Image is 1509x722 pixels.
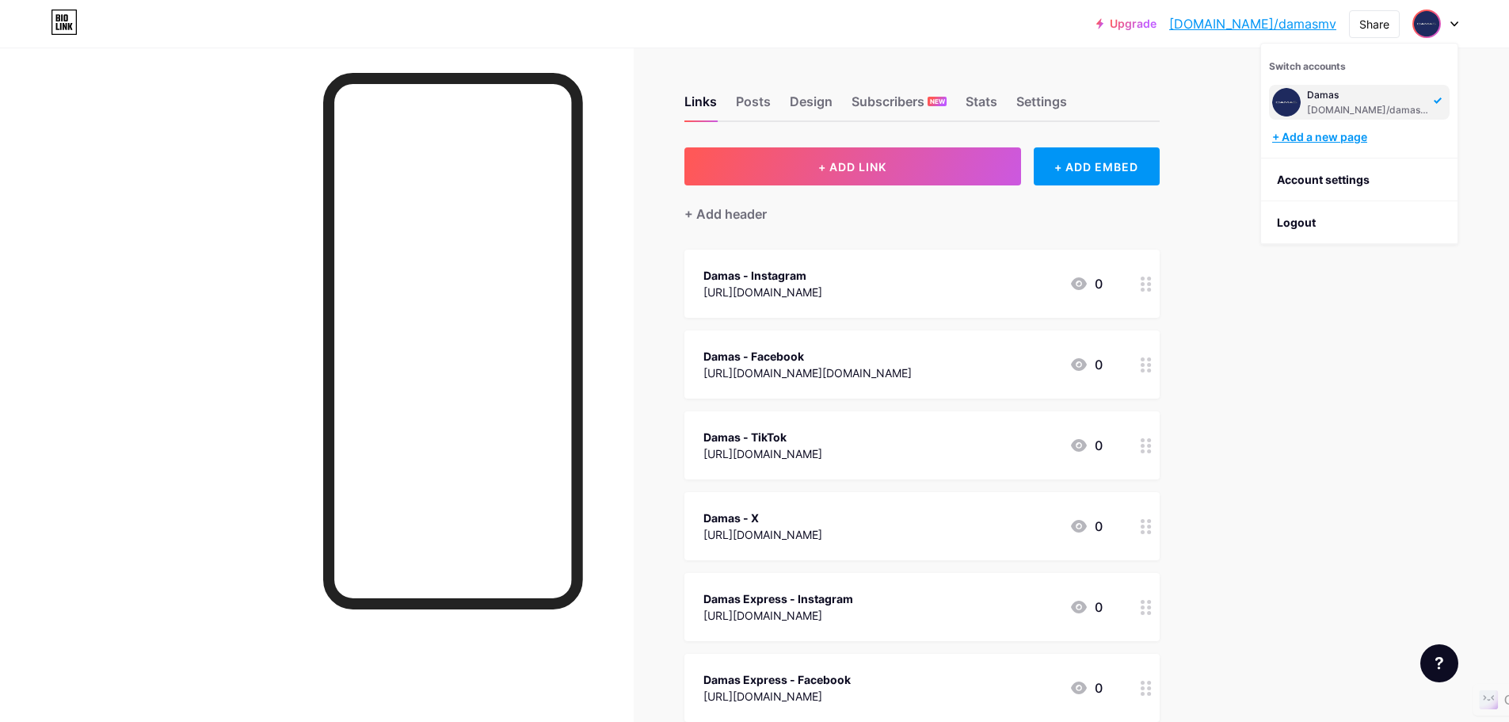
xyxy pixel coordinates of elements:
[1069,355,1103,374] div: 0
[1069,598,1103,617] div: 0
[684,147,1021,185] button: + ADD LINK
[703,267,822,284] div: Damas - Instagram
[703,284,822,300] div: [URL][DOMAIN_NAME]
[703,365,912,381] div: [URL][DOMAIN_NAME][DOMAIN_NAME]
[684,204,767,223] div: + Add header
[1307,89,1429,101] div: Damas
[1034,147,1160,185] div: + ADD EMBED
[966,92,997,120] div: Stats
[1414,11,1439,36] img: damasmv
[1069,274,1103,293] div: 0
[703,429,822,445] div: Damas - TikTok
[1169,14,1336,33] a: [DOMAIN_NAME]/damasmv
[703,607,853,624] div: [URL][DOMAIN_NAME]
[1096,17,1157,30] a: Upgrade
[736,92,771,120] div: Posts
[1272,129,1450,145] div: + Add a new page
[1016,92,1067,120] div: Settings
[1307,104,1429,117] div: [DOMAIN_NAME]/damasmv
[1261,201,1458,244] li: Logout
[684,92,717,120] div: Links
[703,526,822,543] div: [URL][DOMAIN_NAME]
[1272,88,1301,117] img: damasmv
[1069,517,1103,536] div: 0
[703,671,851,688] div: Damas Express - Facebook
[1069,436,1103,455] div: 0
[703,688,851,705] div: [URL][DOMAIN_NAME]
[1359,16,1389,32] div: Share
[1261,159,1458,201] a: Account settings
[703,445,822,462] div: [URL][DOMAIN_NAME]
[703,348,912,365] div: Damas - Facebook
[1069,678,1103,697] div: 0
[790,92,833,120] div: Design
[703,590,853,607] div: Damas Express - Instagram
[1269,60,1346,72] span: Switch accounts
[852,92,947,120] div: Subscribers
[703,510,822,526] div: Damas - X
[818,160,886,174] span: + ADD LINK
[930,97,945,106] span: NEW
